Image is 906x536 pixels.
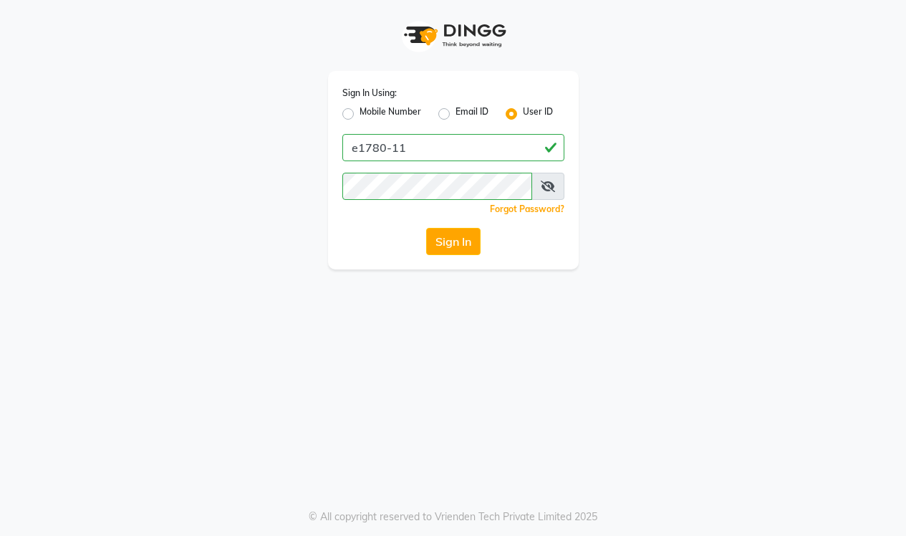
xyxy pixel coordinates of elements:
label: User ID [523,105,553,123]
input: Username [342,134,564,161]
button: Sign In [426,228,481,255]
a: Forgot Password? [490,204,564,214]
label: Mobile Number [360,105,421,123]
label: Email ID [456,105,488,123]
label: Sign In Using: [342,87,397,100]
input: Username [342,173,532,200]
img: logo1.svg [396,14,511,57]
